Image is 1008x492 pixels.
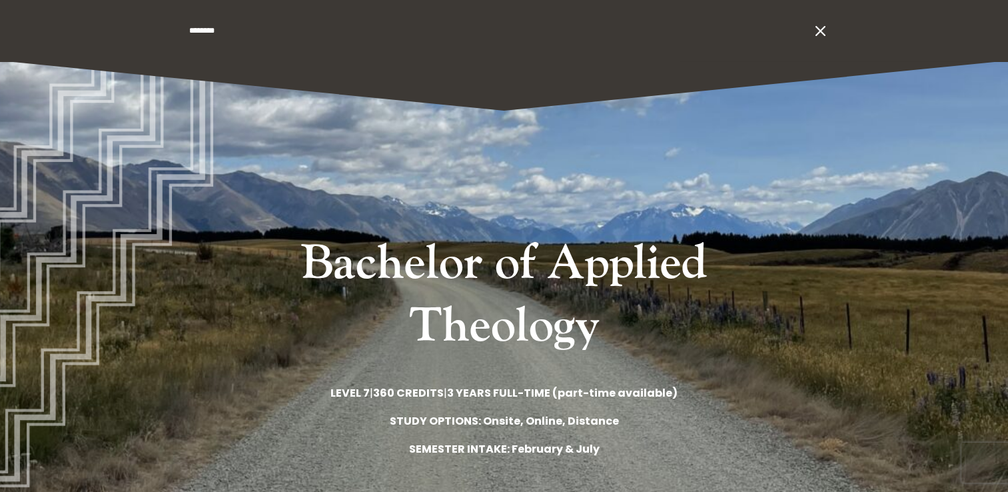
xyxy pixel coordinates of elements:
[447,385,678,401] strong: 3 YEARS FULL-TIME (part-time available)
[330,385,370,401] strong: LEVEL 7
[390,413,619,429] strong: STUDY OPTIONS: Onsite, Online, Distance
[373,385,444,401] strong: 360 CREDITS
[145,384,864,402] p: | |
[409,441,600,457] strong: SEMESTER INTAKE: February & July
[254,233,754,364] h1: Bachelor of Applied Theology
